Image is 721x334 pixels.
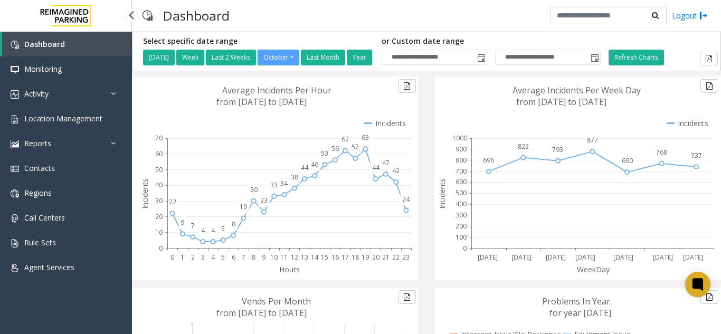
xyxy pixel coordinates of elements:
[301,163,309,172] text: 44
[159,244,163,253] text: 0
[221,253,225,262] text: 5
[216,307,307,319] text: from [DATE] to [DATE]
[232,253,235,262] text: 6
[392,253,400,262] text: 22
[11,90,19,99] img: 'icon'
[546,253,566,262] text: [DATE]
[653,253,673,262] text: [DATE]
[542,295,610,307] text: Problems In Year
[311,160,318,169] text: 46
[382,253,390,262] text: 21
[402,195,410,204] text: 24
[24,163,55,173] span: Contacts
[11,189,19,198] img: 'icon'
[589,50,600,65] span: Toggle popup
[24,39,65,49] span: Dashboard
[372,163,380,172] text: 44
[191,253,195,262] text: 2
[24,262,74,272] span: Agent Services
[24,237,56,247] span: Rule Sets
[483,156,494,165] text: 696
[456,222,467,231] text: 200
[258,50,299,65] button: October
[587,136,598,145] text: 877
[577,264,610,274] text: WeekDay
[155,212,163,221] text: 20
[291,173,298,182] text: 38
[392,166,400,175] text: 42
[382,158,390,167] text: 47
[216,96,307,108] text: from [DATE] to [DATE]
[143,50,175,65] button: [DATE]
[201,226,205,235] text: 4
[11,41,19,49] img: 'icon'
[143,3,153,28] img: pageIcon
[552,145,563,154] text: 793
[280,253,288,262] text: 11
[398,79,416,93] button: Export to pdf
[242,295,311,307] text: Vends Per Month
[262,253,265,262] text: 9
[321,253,328,262] text: 15
[699,10,708,21] img: logout
[575,253,595,262] text: [DATE]
[24,64,62,74] span: Monitoring
[242,253,245,262] text: 7
[11,214,19,223] img: 'icon'
[279,264,300,274] text: Hours
[206,50,256,65] button: Last 2 Weeks
[511,253,532,262] text: [DATE]
[452,133,467,142] text: 1000
[260,196,268,205] text: 23
[513,84,641,96] text: Average Incidents Per Week Day
[398,290,416,304] button: Export to pdf
[478,253,498,262] text: [DATE]
[456,199,467,208] text: 400
[211,253,215,262] text: 4
[456,167,467,176] text: 700
[456,233,467,242] text: 100
[191,221,195,230] text: 7
[155,149,163,158] text: 60
[672,10,708,21] a: Logout
[240,202,247,211] text: 19
[250,185,258,194] text: 30
[301,50,345,65] button: Last Month
[456,211,467,220] text: 300
[155,228,163,237] text: 10
[181,218,184,227] text: 9
[691,151,702,160] text: 737
[456,188,467,197] text: 500
[341,253,349,262] text: 17
[11,140,19,148] img: 'icon'
[143,37,374,46] h5: Select specific date range
[169,197,176,206] text: 22
[362,253,369,262] text: 19
[700,290,718,304] button: Export to pdf
[613,253,633,262] text: [DATE]
[382,37,601,46] h5: or Custom date range
[341,135,349,144] text: 62
[372,253,380,262] text: 20
[683,253,703,262] text: [DATE]
[270,180,278,189] text: 33
[24,138,51,148] span: Reports
[158,3,235,28] h3: Dashboard
[311,253,319,262] text: 14
[516,96,606,108] text: from [DATE] to [DATE]
[609,50,664,65] button: Refresh Charts
[11,115,19,123] img: 'icon'
[155,165,163,174] text: 50
[11,239,19,247] img: 'icon'
[211,226,215,235] text: 4
[291,253,298,262] text: 12
[456,177,467,186] text: 600
[518,142,529,151] text: 822
[331,253,339,262] text: 16
[352,142,359,151] text: 57
[140,178,150,209] text: Incidents
[301,253,308,262] text: 13
[2,32,132,56] a: Dashboard
[252,253,255,262] text: 8
[656,148,667,157] text: 768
